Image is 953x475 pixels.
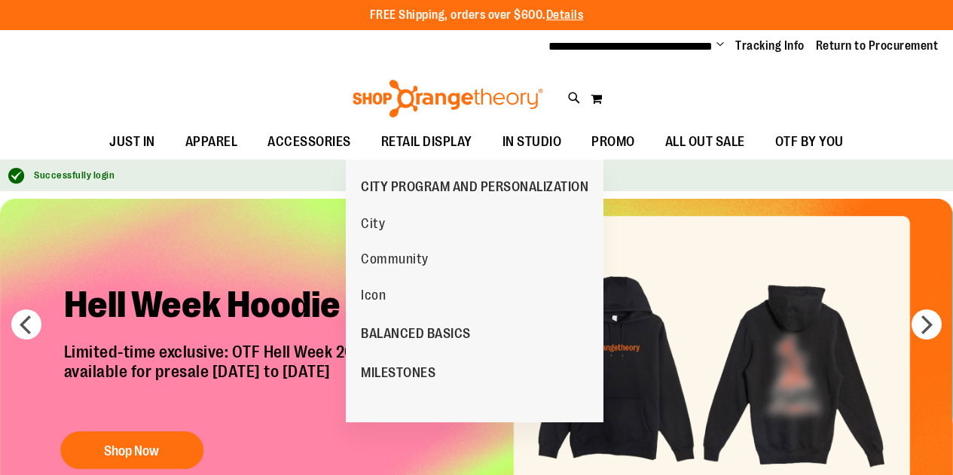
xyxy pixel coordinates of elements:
button: Shop Now [60,431,203,469]
span: MILESTONES [361,365,435,384]
span: Icon [361,288,386,306]
h2: Hell Week Hoodie Pre-Sale! [53,271,524,343]
span: APPAREL [185,125,238,159]
button: Account menu [716,38,724,53]
span: PROMO [591,125,635,159]
a: Return to Procurement [816,38,939,54]
span: BALANCED BASICS [361,326,471,345]
div: Successfully login [34,169,938,183]
p: Limited-time exclusive: OTF Hell Week 2025 Sweatshirt available for presale [DATE] to [DATE] [53,343,524,416]
p: FREE Shipping, orders over $600. [370,7,584,24]
button: next [912,309,942,340]
button: prev [11,309,41,340]
a: Tracking Info [735,38,805,54]
img: Shop Orangetheory [350,80,545,117]
span: OTF BY YOU [775,125,844,159]
span: JUST IN [109,125,155,159]
span: IN STUDIO [502,125,562,159]
span: ALL OUT SALE [665,125,745,159]
span: RETAIL DISPLAY [381,125,472,159]
span: CITY PROGRAM AND PERSONALIZATION [361,179,588,198]
a: Details [546,8,584,22]
span: Community [361,251,429,270]
span: City [361,216,385,235]
span: ACCESSORIES [267,125,351,159]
